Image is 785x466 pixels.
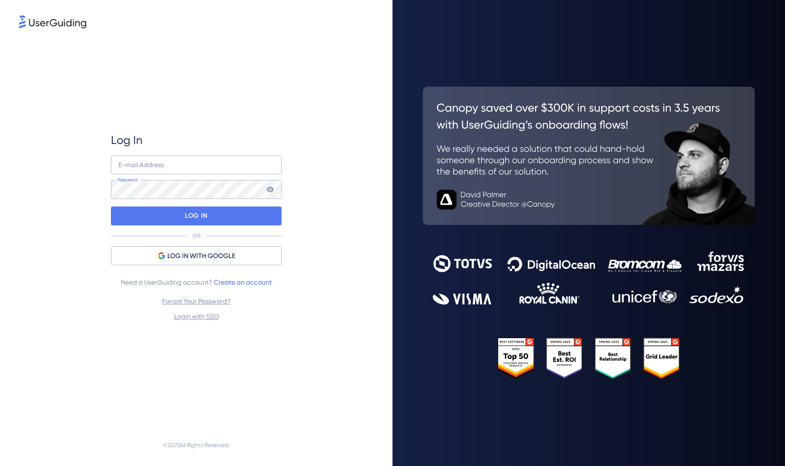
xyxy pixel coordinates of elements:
[167,251,235,262] span: LOG IN WITH GOOGLE
[162,297,231,305] a: Forgot Your Password?
[121,277,272,288] span: Need a UserGuiding account?
[185,208,207,224] p: LOG IN
[498,338,680,379] img: 25303e33045975176eb484905ab012ff.svg
[111,155,282,174] input: example@company.com
[19,15,86,28] img: 8faab4ba6bc7696a72372aa768b0286c.svg
[192,232,201,240] p: OR
[433,251,745,305] img: 9302ce2ac39453076f5bc0f2f2ca889b.svg
[214,278,272,286] a: Create an account
[174,313,219,320] a: Login with SSO
[111,133,143,148] span: Log In
[423,87,755,225] img: 26c0aa7c25a843aed4baddd2b5e0fa68.svg
[163,439,230,451] span: © 2025 All Rights Reserved.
